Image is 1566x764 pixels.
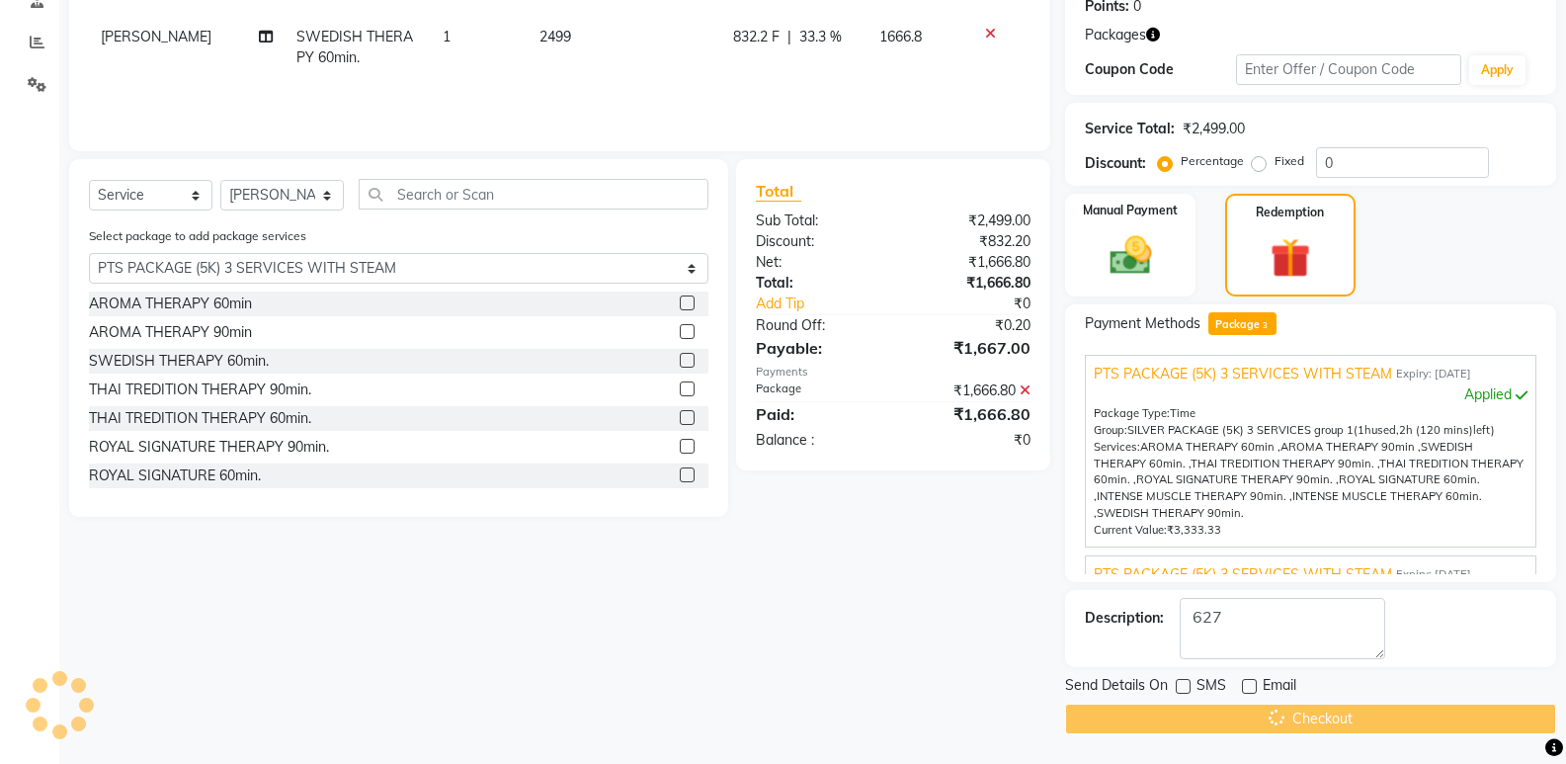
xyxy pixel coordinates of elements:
[1094,440,1473,470] span: SWEDISH THERAPY 60min. ,
[1140,440,1280,454] span: AROMA THERAPY 60min ,
[1065,675,1168,700] span: Send Details On
[89,408,311,429] div: THAI TREDITION THERAPY 60min.
[1236,54,1461,85] input: Enter Offer / Coupon Code
[1097,489,1292,503] span: INTENSE MUSCLE THERAPY 90min. ,
[1263,675,1296,700] span: Email
[443,28,451,45] span: 1
[359,179,708,210] input: Search or Scan
[893,336,1045,360] div: ₹1,667.00
[919,294,1045,314] div: ₹0
[741,252,893,273] div: Net:
[879,28,922,45] span: 1666.8
[741,273,893,294] div: Total:
[741,430,893,451] div: Balance :
[1094,457,1524,487] span: THAI TREDITION THERAPY 60min. ,
[1097,231,1165,280] img: _cash.svg
[89,380,311,400] div: THAI TREDITION THERAPY 90min.
[1094,364,1392,384] span: PTS PACKAGE (5K) 3 SERVICES WITH STEAM
[1399,423,1473,437] span: 2h (120 mins)
[1127,423,1495,437] span: used, left)
[893,252,1045,273] div: ₹1,666.80
[893,231,1045,252] div: ₹832.20
[1085,153,1146,174] div: Discount:
[799,27,842,47] span: 33.3 %
[893,402,1045,426] div: ₹1,666.80
[1181,152,1244,170] label: Percentage
[787,27,791,47] span: |
[733,27,780,47] span: 832.2 F
[1396,366,1471,382] span: Expiry: [DATE]
[1085,25,1146,45] span: Packages
[1094,440,1140,454] span: Services:
[539,28,571,45] span: 2499
[893,273,1045,294] div: ₹1,666.80
[1085,59,1235,80] div: Coupon Code
[1127,423,1354,437] span: SILVER PACKAGE (5K) 3 SERVICES group 1
[1094,384,1527,405] div: Applied
[1275,152,1304,170] label: Fixed
[893,381,1045,401] div: ₹1,666.80
[1208,312,1277,335] span: Package
[1094,423,1127,437] span: Group:
[89,322,252,343] div: AROMA THERAPY 90min
[296,28,413,66] span: SWEDISH THERAPY 60min.
[1085,608,1164,629] div: Description:
[741,402,893,426] div: Paid:
[1085,119,1175,139] div: Service Total:
[893,430,1045,451] div: ₹0
[741,211,893,231] div: Sub Total:
[89,466,261,486] div: ROYAL SIGNATURE 60min.
[1256,204,1324,221] label: Redemption
[1170,406,1195,420] span: Time
[1097,506,1244,520] span: SWEDISH THERAPY 90min.
[89,227,306,245] label: Select package to add package services
[741,381,893,401] div: Package
[1136,472,1339,486] span: ROYAL SIGNATURE THERAPY 90min. ,
[1094,406,1170,420] span: Package Type:
[101,28,211,45] span: [PERSON_NAME]
[741,315,893,336] div: Round Off:
[1094,523,1167,537] span: Current Value:
[893,315,1045,336] div: ₹0.20
[1258,233,1323,283] img: _gift.svg
[741,231,893,252] div: Discount:
[1354,423,1371,437] span: (1h
[741,336,893,360] div: Payable:
[1191,457,1379,470] span: THAI TREDITION THERAPY 90min. ,
[1280,440,1421,454] span: AROMA THERAPY 90min ,
[1085,313,1200,334] span: Payment Methods
[756,181,801,202] span: Total
[1183,119,1245,139] div: ₹2,499.00
[893,211,1045,231] div: ₹2,499.00
[89,437,329,458] div: ROYAL SIGNATURE THERAPY 90min.
[741,294,919,314] a: Add Tip
[1260,320,1271,332] span: 3
[1167,523,1221,537] span: ₹3,333.33
[1196,675,1226,700] span: SMS
[1083,202,1178,219] label: Manual Payment
[1396,566,1471,583] span: Expiry: [DATE]
[1094,564,1392,585] span: PTS PACKAGE (5K) 3 SERVICES WITH STEAM
[756,364,1030,381] div: Payments
[1469,55,1525,85] button: Apply
[89,351,269,372] div: SWEDISH THERAPY 60min.
[89,294,252,314] div: AROMA THERAPY 60min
